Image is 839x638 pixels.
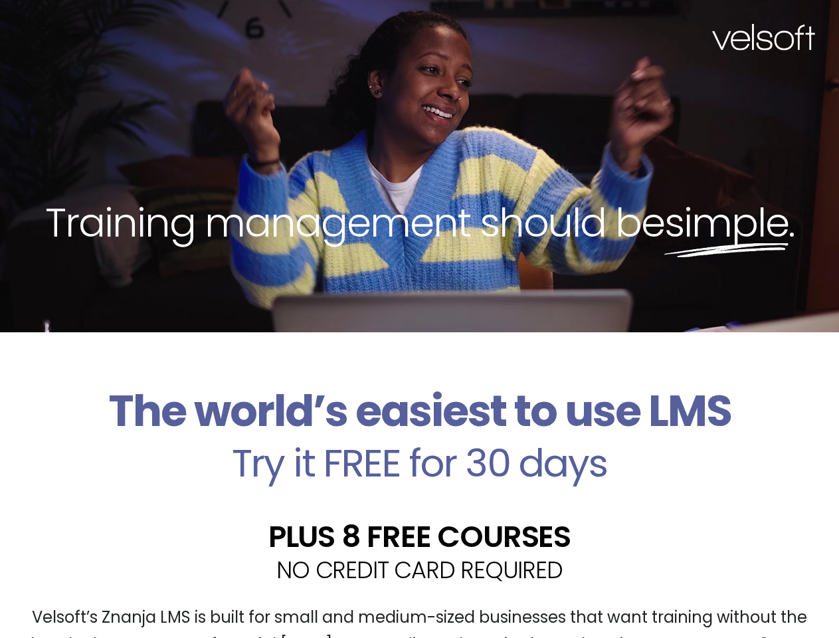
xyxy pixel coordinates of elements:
h2: Try it FREE for 30 days [10,444,829,482]
h2: The world’s easiest to use LMS [10,385,829,437]
span: simple [664,195,789,251]
h2: Training management should be . [24,197,815,249]
h2: PLUS 8 FREE COURSES [10,522,829,552]
h2: NO CREDIT CARD REQUIRED [10,558,829,582]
